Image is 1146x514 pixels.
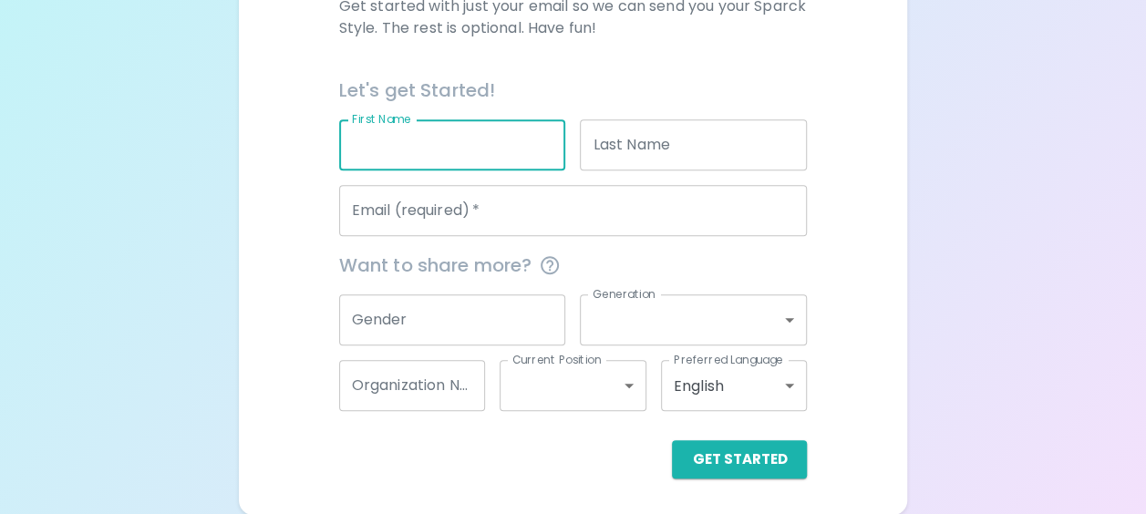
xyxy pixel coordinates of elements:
label: First Name [352,111,411,127]
label: Current Position [512,352,601,367]
label: Preferred Language [674,352,783,367]
button: Get Started [672,440,807,478]
div: English [661,360,808,411]
label: Generation [593,286,656,302]
span: Want to share more? [339,251,808,280]
svg: This information is completely confidential and only used for aggregated appreciation studies at ... [539,254,561,276]
h6: Let's get Started! [339,76,808,105]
